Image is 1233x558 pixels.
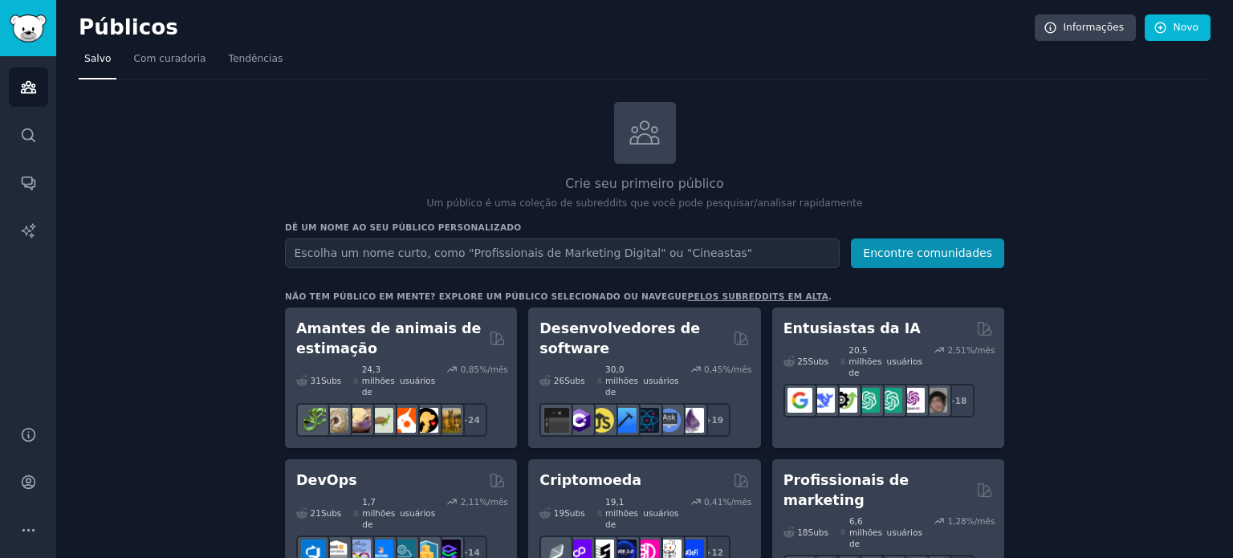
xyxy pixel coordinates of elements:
[285,222,521,232] font: Dê um nome ao seu público personalizado
[468,548,480,557] font: 14
[461,497,479,507] font: 2,11
[877,388,902,413] img: prompts_do_chatgpt_
[1145,14,1211,42] a: Novo
[311,508,321,518] font: 21
[128,47,211,79] a: Com curadoria
[832,388,857,413] img: Catálogo de ferramentas de IA
[296,472,357,488] font: DevOps
[711,548,723,557] font: 12
[797,356,808,366] font: 25
[787,388,812,413] img: GoogleGeminiAI
[705,415,712,425] font: +
[848,345,881,377] font: 20,5 milhões de
[704,365,722,374] font: 0,45
[900,388,925,413] img: OpenAIDev
[704,497,722,507] font: 0,41
[1035,14,1137,42] a: Informações
[783,472,909,508] font: Profissionais de marketing
[783,320,921,336] font: Entusiastas da IA
[947,345,966,355] font: 2,51
[705,548,712,557] font: +
[539,472,641,488] font: Criptomoeda
[133,53,205,64] font: Com curadoria
[657,408,682,433] img: Pergunte à Ciência da Computação
[955,396,967,405] font: 18
[346,408,371,433] img: lagartixas-leopardo
[589,408,614,433] img: aprenda javascript
[849,516,882,548] font: 6,6 milhões de
[436,408,461,433] img: raça de cachorro
[368,408,393,433] img: tartaruga
[296,320,482,356] font: Amantes de animais de estimação
[851,238,1004,268] button: Encontre comunidades
[612,408,637,433] img: Programação iOS
[391,408,416,433] img: calopsita
[947,516,966,526] font: 1,28
[311,376,321,385] font: 31
[79,15,178,39] font: Públicos
[554,376,564,385] font: 26
[605,497,638,529] font: 19,1 milhões de
[567,408,592,433] img: c sustenido
[722,497,751,507] font: %/mês
[966,516,995,526] font: %/mês
[400,376,435,385] font: usuários
[539,320,700,356] font: Desenvolvedores de software
[321,376,341,385] font: Subs
[564,376,584,385] font: Subs
[301,408,326,433] img: herpetologia
[413,408,438,433] img: PetAdvice
[79,47,116,79] a: Salvo
[468,415,480,425] font: 24
[84,53,111,64] font: Salvo
[966,345,995,355] font: %/mês
[922,388,947,413] img: Inteligência Artificial
[427,198,863,209] font: Um público é uma coleção de subreddits que você pode pesquisar/analisar rapidamente
[808,527,828,537] font: Subs
[828,291,832,301] font: .
[605,365,638,397] font: 30,0 milhões de
[321,508,341,518] font: Subs
[565,176,723,191] font: Crie seu primeiro público
[564,508,584,518] font: Subs
[688,291,829,301] a: pelos subreddits em alta
[1064,22,1125,33] font: Informações
[863,246,992,259] font: Encontre comunidades
[722,365,751,374] font: %/mês
[634,408,659,433] img: reativo nativo
[285,238,840,268] input: Escolha um nome curto, como "Profissionais de Marketing Digital" ou "Cineastas"
[797,527,808,537] font: 18
[679,408,704,433] img: elixir
[400,508,435,518] font: usuários
[711,415,723,425] font: 19
[887,527,922,537] font: usuários
[479,497,508,507] font: %/mês
[887,356,922,366] font: usuários
[461,365,479,374] font: 0,85
[643,508,678,518] font: usuários
[324,408,348,433] img: bola python
[1174,22,1198,33] font: Novo
[362,365,395,397] font: 24,3 milhões de
[544,408,569,433] img: software
[855,388,880,413] img: Design do prompt do chatgpt
[643,376,678,385] font: usuários
[223,47,289,79] a: Tendências
[479,365,508,374] font: %/mês
[810,388,835,413] img: Busca Profunda
[285,291,688,301] font: Não tem público em mente? Explore um público selecionado ou navegue
[554,508,564,518] font: 19
[10,14,47,43] img: Logotipo do GummySearch
[362,497,395,529] font: 1,7 milhões de
[808,356,828,366] font: Subs
[229,53,283,64] font: Tendências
